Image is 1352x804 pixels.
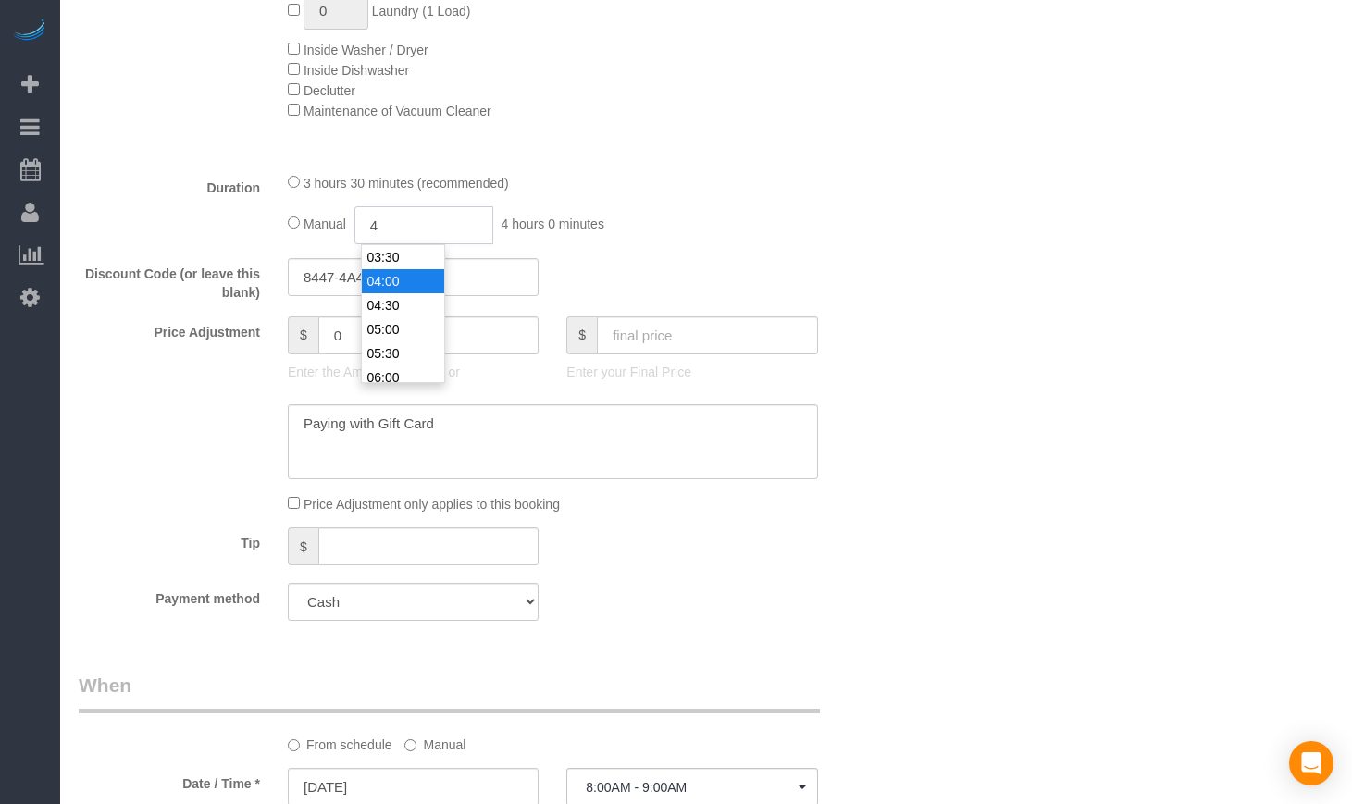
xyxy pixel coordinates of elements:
label: Discount Code (or leave this blank) [65,258,274,302]
span: Maintenance of Vacuum Cleaner [304,104,491,118]
span: $ [566,316,597,354]
li: 03:30 [362,245,444,269]
li: 06:00 [362,365,444,390]
span: $ [288,316,318,354]
span: Inside Washer / Dryer [304,43,428,57]
span: Laundry (1 Load) [372,4,471,19]
li: 04:00 [362,269,444,293]
label: From schedule [288,729,392,754]
li: 05:00 [362,317,444,341]
input: Manual [404,739,416,751]
li: 05:30 [362,341,444,365]
span: Declutter [304,83,355,98]
span: 3 hours 30 minutes (recommended) [304,176,509,191]
li: 04:30 [362,293,444,317]
label: Duration [65,172,274,197]
input: final price [597,316,818,354]
div: Open Intercom Messenger [1289,741,1333,785]
img: Automaid Logo [11,19,48,44]
input: From schedule [288,739,300,751]
label: Date / Time * [65,768,274,793]
legend: When [79,672,820,713]
label: Manual [404,729,465,754]
label: Price Adjustment [65,316,274,341]
span: 4 hours 0 minutes [502,216,604,231]
span: Inside Dishwasher [304,63,409,78]
p: Enter your Final Price [566,363,817,381]
span: 8:00AM - 9:00AM [586,780,798,795]
p: Enter the Amount to Adjust, or [288,363,539,381]
span: Manual [304,216,346,231]
span: Price Adjustment only applies to this booking [304,497,560,512]
label: Payment method [65,583,274,608]
span: $ [288,527,318,565]
label: Tip [65,527,274,552]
